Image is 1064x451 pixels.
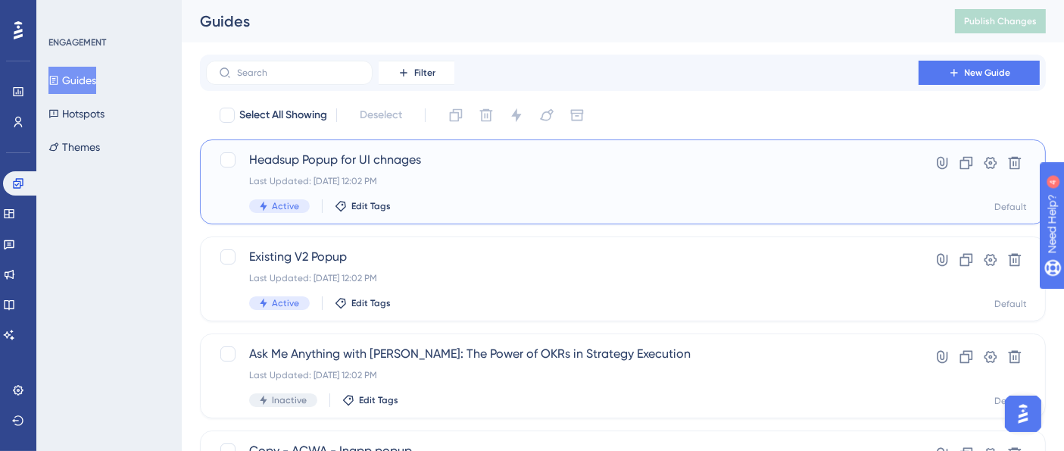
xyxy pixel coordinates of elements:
button: Edit Tags [335,297,391,309]
span: Deselect [360,106,402,124]
div: Last Updated: [DATE] 12:02 PM [249,272,875,284]
span: Edit Tags [351,297,391,309]
span: Existing V2 Popup [249,248,875,266]
span: Edit Tags [351,200,391,212]
div: 4 [105,8,110,20]
span: Filter [414,67,435,79]
div: Default [994,201,1027,213]
div: Last Updated: [DATE] 12:02 PM [249,369,875,381]
iframe: UserGuiding AI Assistant Launcher [1000,391,1046,437]
button: Edit Tags [342,394,398,406]
div: Guides [200,11,917,32]
button: Hotspots [48,100,105,127]
span: Need Help? [36,4,95,22]
button: Edit Tags [335,200,391,212]
button: Guides [48,67,96,94]
span: Inactive [272,394,307,406]
div: Default [994,298,1027,310]
span: Select All Showing [239,106,327,124]
span: New Guide [965,67,1011,79]
button: Filter [379,61,454,85]
span: Active [272,297,299,309]
span: Active [272,200,299,212]
div: Last Updated: [DATE] 12:02 PM [249,175,875,187]
button: Publish Changes [955,9,1046,33]
input: Search [237,67,360,78]
div: ENGAGEMENT [48,36,106,49]
span: Ask Me Anything with [PERSON_NAME]: The Power of OKRs in Strategy Execution [249,345,875,363]
div: Default [994,395,1027,407]
button: Deselect [346,102,416,129]
button: New Guide [919,61,1040,85]
span: Edit Tags [359,394,398,406]
span: Publish Changes [964,15,1037,27]
span: Headsup Popup for UI chnages [249,151,875,169]
button: Themes [48,133,100,161]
